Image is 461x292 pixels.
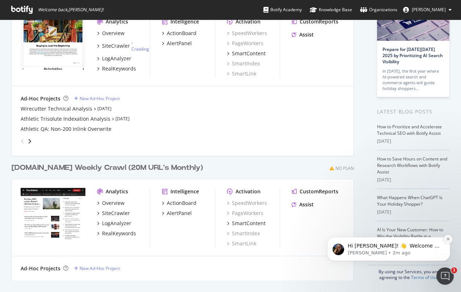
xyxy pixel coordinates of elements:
[292,201,314,208] a: Assist
[436,267,454,285] iframe: Intercom live chat
[382,46,443,65] a: Prepare for [DATE][DATE] 2025 by Prioritizing AI Search Visibility
[97,210,130,217] a: SiteCrawler
[102,30,124,37] div: Overview
[377,124,442,136] a: How to Prioritize and Accelerate Technical SEO with Botify Assist
[451,267,457,273] span: 1
[227,40,263,47] a: PageWorkers
[97,106,111,112] a: [DATE]
[377,177,449,183] div: [DATE]
[227,50,266,57] a: SmartContent
[299,201,314,208] div: Assist
[38,7,103,13] span: Welcome back, [PERSON_NAME] !
[162,30,196,37] a: ActionBoard
[170,18,199,25] div: Intelligence
[299,31,314,38] div: Assist
[167,30,196,37] div: ActionBoard
[31,58,125,65] p: Message from Laura, sent 2m ago
[227,240,256,247] a: SmartLink
[368,265,449,280] div: By using our Services, you are agreeing to the
[102,199,124,207] div: Overview
[397,4,457,16] button: [PERSON_NAME]
[377,138,449,145] div: [DATE]
[227,230,260,237] a: SmartIndex
[80,265,120,271] div: New Ad-Hoc Project
[21,115,110,123] a: Athletic Trisolute Indexation Analysis
[97,220,131,227] a: LogAnalyzer
[292,18,338,25] a: CustomReports
[97,65,136,72] a: RealKeywords
[162,40,192,47] a: AlertPanel
[170,188,199,195] div: Intelligence
[21,18,85,70] img: nytimes.com
[11,46,134,69] div: message notification from Laura, 2m ago. Hi Lis! 👋 Welcome to Botify chat support! Have a questio...
[12,163,206,173] a: [DOMAIN_NAME] Weekly Crawl (20M URL's Monthly)
[335,165,354,171] div: No Plan
[127,43,136,52] button: Dismiss notification
[232,220,266,227] div: SmartContent
[227,70,256,77] a: SmartLink
[74,95,120,102] a: New Ad-Hoc Project
[102,55,131,62] div: LogAnalyzer
[97,30,124,37] a: Overview
[232,50,266,57] div: SmartContent
[236,18,261,25] div: Activation
[131,40,150,52] div: -
[167,199,196,207] div: ActionBoard
[80,95,120,102] div: New Ad-Hoc Project
[167,40,192,47] div: AlertPanel
[377,108,449,116] div: Latest Blog Posts
[21,265,60,272] div: Ad-Hoc Projects
[97,55,131,62] a: LogAnalyzer
[227,220,266,227] a: SmartContent
[300,188,338,195] div: CustomReports
[21,188,85,240] img: theathletic.com
[21,125,111,133] a: Athletic QA: Non-200 Inlink Overwrite
[106,18,128,25] div: Analytics
[102,42,130,50] div: SiteCrawler
[31,51,125,93] span: Hi [PERSON_NAME]! 👋 Welcome to Botify chat support! Have a question? Reply to this message and ou...
[102,65,136,72] div: RealKeywords
[360,6,397,13] div: Organizations
[236,188,261,195] div: Activation
[310,6,352,13] div: Knowledge Base
[12,163,203,173] div: [DOMAIN_NAME] Weekly Crawl (20M URL's Monthly)
[97,40,150,52] a: SiteCrawler- Crawling
[102,210,130,217] div: SiteCrawler
[21,105,92,112] a: Wirecutter Technical Analysis
[167,210,192,217] div: AlertPanel
[16,52,28,64] img: Profile image for Laura
[377,156,447,175] a: How to Save Hours on Content and Research Workflows with Botify Assist
[292,188,338,195] a: CustomReports
[162,210,192,217] a: AlertPanel
[106,188,128,195] div: Analytics
[377,3,449,41] img: Prepare for Black Friday 2025 by Prioritizing AI Search Visibility
[102,220,131,227] div: LogAnalyzer
[27,138,32,145] div: angle-right
[382,68,444,91] div: In [DATE], the first year where AI-powered search and commerce agents will guide holiday shoppers…
[300,18,338,25] div: CustomReports
[18,136,27,147] div: angle-left
[97,230,136,237] a: RealKeywords
[227,60,260,67] a: SmartIndex
[21,95,60,102] div: Ad-Hoc Projects
[292,31,314,38] a: Assist
[227,210,263,217] a: PageWorkers
[102,230,136,237] div: RealKeywords
[412,7,446,13] span: Lis Guirguis
[97,199,124,207] a: Overview
[115,116,130,122] a: [DATE]
[263,6,302,13] div: Botify Academy
[227,199,267,207] a: SpeedWorkers
[227,30,267,37] a: SpeedWorkers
